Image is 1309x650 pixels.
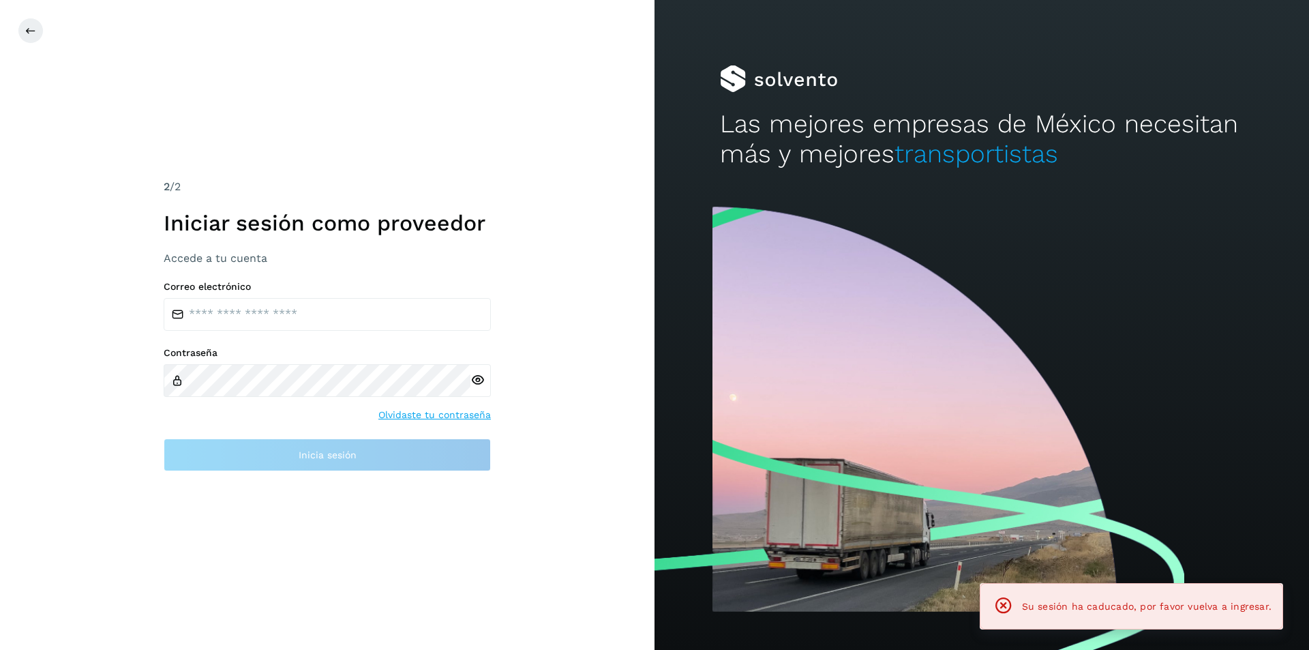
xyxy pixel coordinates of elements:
[164,281,491,293] label: Correo electrónico
[164,252,491,265] h3: Accede a tu cuenta
[164,439,491,471] button: Inicia sesión
[720,109,1244,170] h2: Las mejores empresas de México necesitan más y mejores
[164,210,491,236] h1: Iniciar sesión como proveedor
[164,180,170,193] span: 2
[894,139,1058,168] span: transportistas
[164,179,491,195] div: /2
[299,450,357,460] span: Inicia sesión
[164,347,491,359] label: Contraseña
[1022,601,1272,612] span: Su sesión ha caducado, por favor vuelva a ingresar.
[378,408,491,422] a: Olvidaste tu contraseña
